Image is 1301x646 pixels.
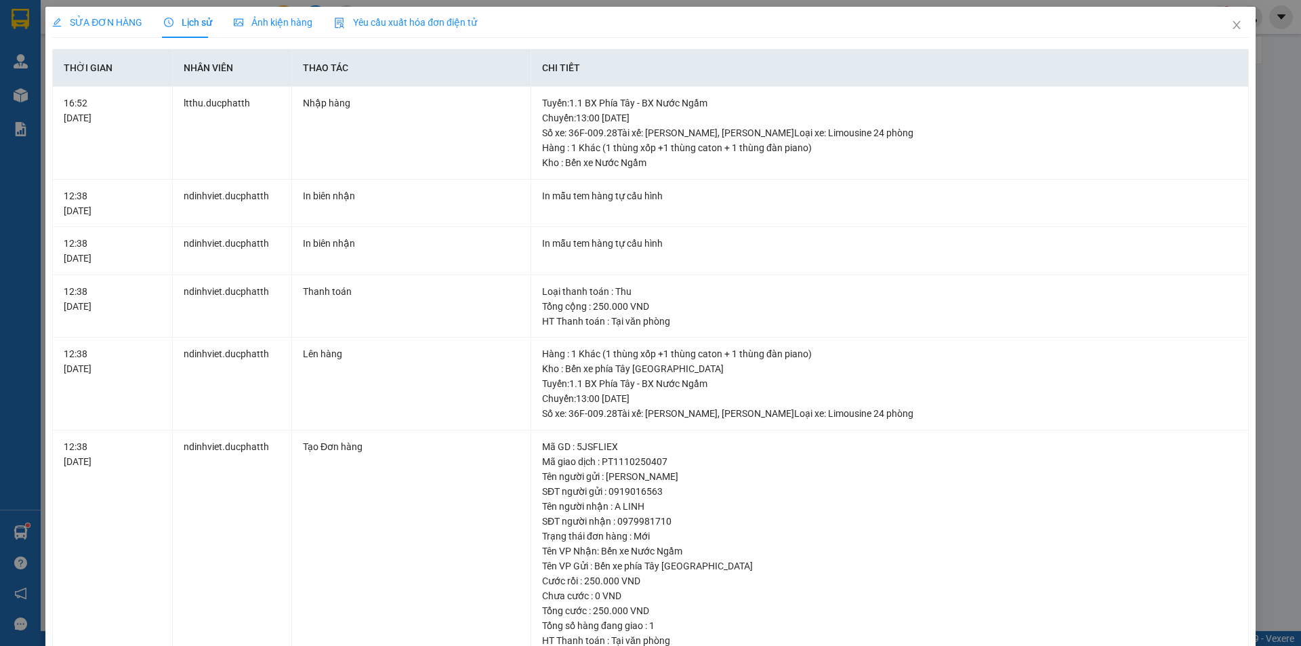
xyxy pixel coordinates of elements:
[542,155,1237,170] div: Kho : Bến xe Nước Ngầm
[303,439,520,454] div: Tạo Đơn hàng
[542,559,1237,573] div: Tên VP Gửi : Bến xe phía Tây [GEOGRAPHIC_DATA]
[303,284,520,299] div: Thanh toán
[542,603,1237,618] div: Tổng cước : 250.000 VND
[542,484,1237,499] div: SĐT người gửi : 0919016563
[334,17,477,28] span: Yêu cầu xuất hóa đơn điện tử
[542,346,1237,361] div: Hàng : 1 Khác (1 thùng xốp +1 thùng caton + 1 thùng đàn piano)
[64,188,161,218] div: 12:38 [DATE]
[531,49,1249,87] th: Chi tiết
[542,618,1237,633] div: Tổng số hàng đang giao : 1
[234,18,243,27] span: picture
[64,236,161,266] div: 12:38 [DATE]
[542,96,1237,140] div: Tuyến : 1.1 BX Phía Tây - BX Nước Ngầm Chuyến: 13:00 [DATE] Số xe: 36F-009.28 Tài xế: [PERSON_NAM...
[53,49,172,87] th: Thời gian
[164,18,173,27] span: clock-circle
[173,87,292,180] td: ltthu.ducphatth
[52,18,62,27] span: edit
[542,284,1237,299] div: Loại thanh toán : Thu
[52,17,142,28] span: SỬA ĐƠN HÀNG
[64,346,161,376] div: 12:38 [DATE]
[542,314,1237,329] div: HT Thanh toán : Tại văn phòng
[64,284,161,314] div: 12:38 [DATE]
[542,236,1237,251] div: In mẫu tem hàng tự cấu hình
[334,18,345,28] img: icon
[542,454,1237,469] div: Mã giao dịch : PT1110250407
[542,499,1237,514] div: Tên người nhận : A LINH
[542,188,1237,203] div: In mẫu tem hàng tự cấu hình
[173,338,292,430] td: ndinhviet.ducphatth
[542,376,1237,421] div: Tuyến : 1.1 BX Phía Tây - BX Nước Ngầm Chuyến: 13:00 [DATE] Số xe: 36F-009.28 Tài xế: [PERSON_NAM...
[164,17,212,28] span: Lịch sử
[173,227,292,275] td: ndinhviet.ducphatth
[542,544,1237,559] div: Tên VP Nhận: Bến xe Nước Ngầm
[542,469,1237,484] div: Tên người gửi : [PERSON_NAME]
[542,588,1237,603] div: Chưa cước : 0 VND
[303,96,520,110] div: Nhập hàng
[542,299,1237,314] div: Tổng cộng : 250.000 VND
[542,361,1237,376] div: Kho : Bến xe phía Tây [GEOGRAPHIC_DATA]
[303,346,520,361] div: Lên hàng
[542,140,1237,155] div: Hàng : 1 Khác (1 thùng xốp +1 thùng caton + 1 thùng đàn piano)
[64,96,161,125] div: 16:52 [DATE]
[542,514,1237,529] div: SĐT người nhận : 0979981710
[1231,20,1242,31] span: close
[292,49,531,87] th: Thao tác
[173,49,292,87] th: Nhân viên
[1218,7,1256,45] button: Close
[542,439,1237,454] div: Mã GD : 5JSFLIEX
[542,573,1237,588] div: Cước rồi : 250.000 VND
[542,529,1237,544] div: Trạng thái đơn hàng : Mới
[173,180,292,228] td: ndinhviet.ducphatth
[303,236,520,251] div: In biên nhận
[303,188,520,203] div: In biên nhận
[234,17,312,28] span: Ảnh kiện hàng
[173,275,292,338] td: ndinhviet.ducphatth
[64,439,161,469] div: 12:38 [DATE]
